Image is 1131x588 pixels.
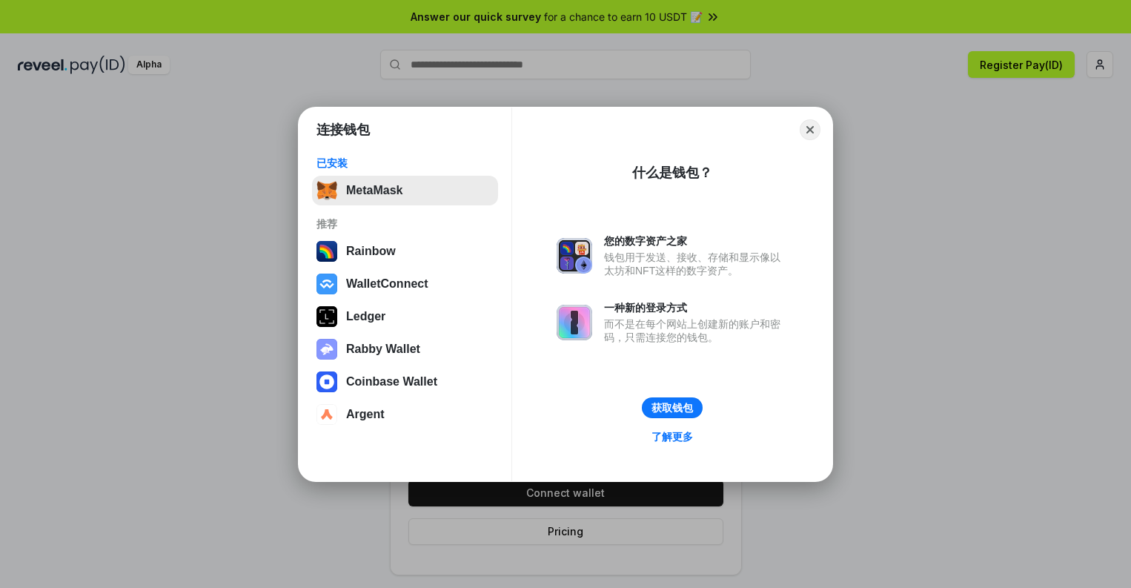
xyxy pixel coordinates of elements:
div: Coinbase Wallet [346,375,437,389]
button: 获取钱包 [642,397,703,418]
img: svg+xml,%3Csvg%20width%3D%2228%22%20height%3D%2228%22%20viewBox%3D%220%200%2028%2028%22%20fill%3D... [316,371,337,392]
div: MetaMask [346,184,402,197]
img: svg+xml,%3Csvg%20xmlns%3D%22http%3A%2F%2Fwww.w3.org%2F2000%2Fsvg%22%20fill%3D%22none%22%20viewBox... [316,339,337,360]
button: WalletConnect [312,269,498,299]
img: svg+xml,%3Csvg%20width%3D%2228%22%20height%3D%2228%22%20viewBox%3D%220%200%2028%2028%22%20fill%3D... [316,274,337,294]
button: Close [800,119,820,140]
button: Rainbow [312,237,498,266]
img: svg+xml,%3Csvg%20fill%3D%22none%22%20height%3D%2233%22%20viewBox%3D%220%200%2035%2033%22%20width%... [316,180,337,201]
img: svg+xml,%3Csvg%20xmlns%3D%22http%3A%2F%2Fwww.w3.org%2F2000%2Fsvg%22%20fill%3D%22none%22%20viewBox... [557,238,592,274]
div: Rabby Wallet [346,343,420,356]
div: Ledger [346,310,385,323]
div: 您的数字资产之家 [604,234,788,248]
div: 什么是钱包？ [632,164,712,182]
div: 获取钱包 [651,401,693,414]
button: Coinbase Wallet [312,367,498,397]
div: Rainbow [346,245,396,258]
div: 钱包用于发送、接收、存储和显示像以太坊和NFT这样的数字资产。 [604,251,788,277]
div: 而不是在每个网站上创建新的账户和密码，只需连接您的钱包。 [604,317,788,344]
div: 已安装 [316,156,494,170]
div: Argent [346,408,385,421]
img: svg+xml,%3Csvg%20width%3D%22120%22%20height%3D%22120%22%20viewBox%3D%220%200%20120%20120%22%20fil... [316,241,337,262]
div: 一种新的登录方式 [604,301,788,314]
h1: 连接钱包 [316,121,370,139]
img: svg+xml,%3Csvg%20width%3D%2228%22%20height%3D%2228%22%20viewBox%3D%220%200%2028%2028%22%20fill%3D... [316,404,337,425]
button: Ledger [312,302,498,331]
button: Argent [312,400,498,429]
img: svg+xml,%3Csvg%20xmlns%3D%22http%3A%2F%2Fwww.w3.org%2F2000%2Fsvg%22%20width%3D%2228%22%20height%3... [316,306,337,327]
img: svg+xml,%3Csvg%20xmlns%3D%22http%3A%2F%2Fwww.w3.org%2F2000%2Fsvg%22%20fill%3D%22none%22%20viewBox... [557,305,592,340]
button: Rabby Wallet [312,334,498,364]
div: 推荐 [316,217,494,231]
button: MetaMask [312,176,498,205]
div: WalletConnect [346,277,428,291]
a: 了解更多 [643,427,702,446]
div: 了解更多 [651,430,693,443]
